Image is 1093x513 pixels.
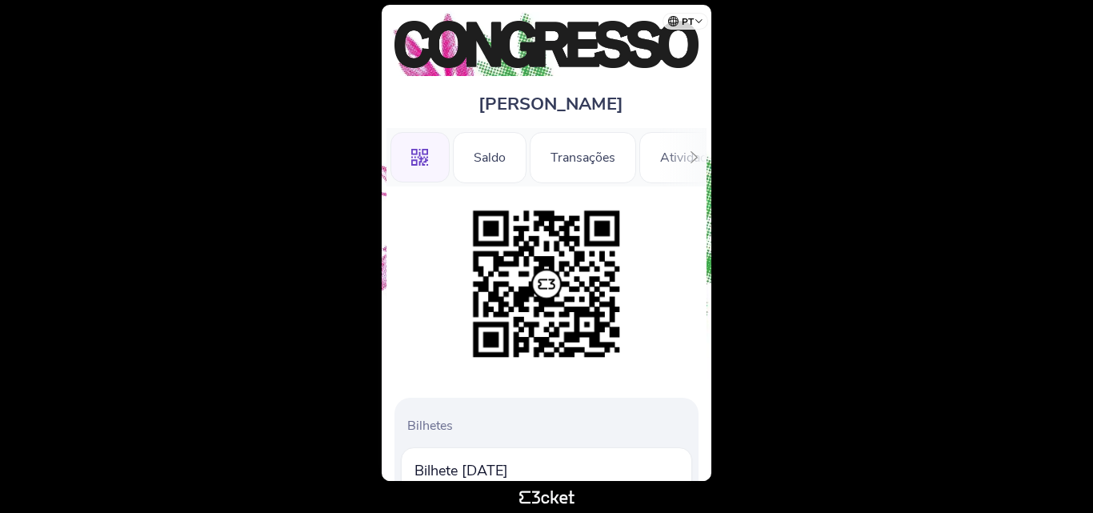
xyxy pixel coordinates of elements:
a: Atividades [639,147,741,165]
div: Transações [530,132,636,183]
div: Saldo [453,132,526,183]
a: Transações [530,147,636,165]
a: Saldo [453,147,526,165]
img: Congresso de Cozinha [394,21,699,68]
div: Atividades [639,132,741,183]
p: [DATE] [430,480,465,496]
p: Bilhetes [407,417,692,435]
span: Bilhete [DATE] [414,461,508,480]
span: [PERSON_NAME] [478,92,623,116]
img: d1b1149e768e4e78bd599b794c0bcb1a.png [465,202,628,366]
